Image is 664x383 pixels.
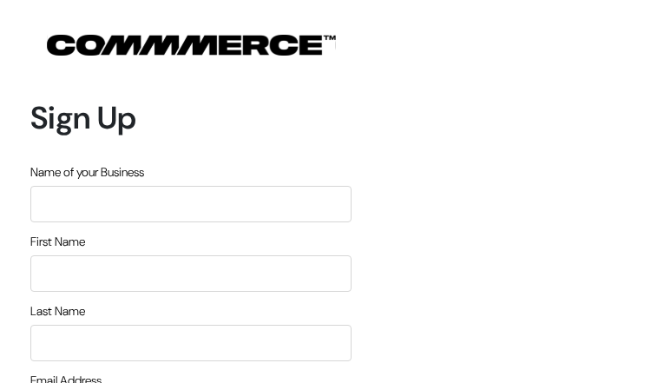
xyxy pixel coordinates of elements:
label: Name of your Business [30,163,144,182]
label: First Name [30,233,85,251]
label: Last Name [30,302,85,320]
h1: Sign Up [30,99,352,136]
img: COMMMERCE [47,35,336,56]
